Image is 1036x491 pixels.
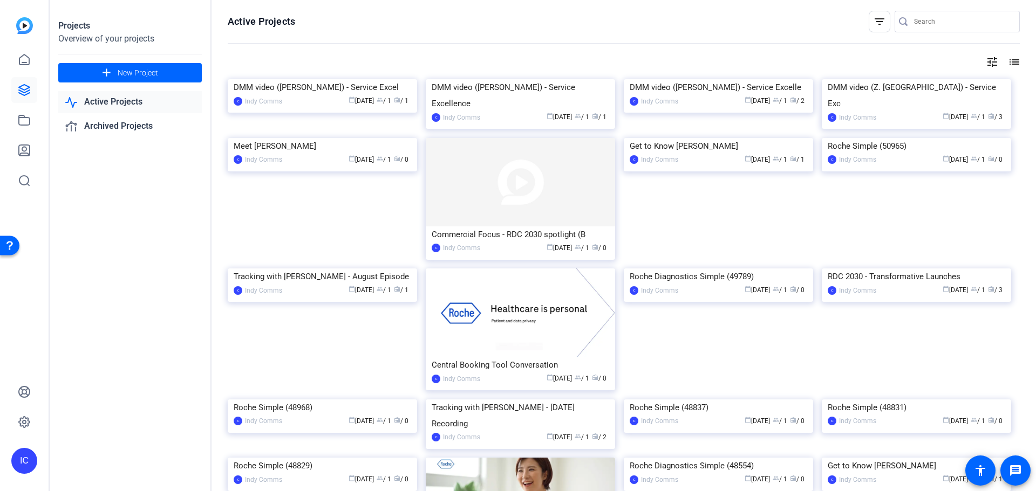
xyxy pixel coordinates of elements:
span: [DATE] [745,417,770,425]
span: group [575,113,581,119]
div: IC [828,475,836,484]
span: / 1 [971,286,985,294]
span: group [971,286,977,292]
div: Tracking with [PERSON_NAME] - August Episode [234,268,411,285]
div: IC [11,448,37,474]
div: IC [234,155,242,164]
span: calendar_today [943,286,949,292]
span: calendar_today [745,96,751,103]
span: [DATE] [745,286,770,294]
span: / 0 [790,417,805,425]
div: Indy Comms [443,432,480,442]
span: [DATE] [745,97,770,105]
span: group [971,113,977,119]
span: / 1 [971,417,985,425]
span: [DATE] [547,113,572,121]
div: Roche Diagnostics Simple (49789) [630,268,807,285]
span: calendar_today [349,155,355,162]
div: Projects [58,19,202,32]
mat-icon: add [100,66,113,80]
span: calendar_today [547,433,553,439]
mat-icon: tune [986,56,999,68]
span: group [377,286,383,292]
span: calendar_today [547,244,553,250]
mat-icon: list [1007,56,1020,68]
span: calendar_today [943,417,949,423]
span: / 1 [592,113,606,121]
div: Tracking with [PERSON_NAME] - [DATE] Recording [432,399,609,432]
div: IC [828,113,836,122]
div: IC [828,417,836,425]
span: / 1 [773,156,787,163]
div: IC [432,433,440,441]
span: group [773,286,779,292]
div: Roche Simple (48829) [234,458,411,474]
span: radio [592,244,598,250]
span: group [773,417,779,423]
span: radio [394,475,400,481]
span: [DATE] [547,244,572,252]
div: IC [630,417,638,425]
div: RDC 2030 - Transformative Launches [828,268,1005,285]
div: Get to Know [PERSON_NAME] [630,138,807,154]
div: IC [234,97,242,106]
span: group [575,433,581,439]
span: / 3 [988,113,1003,121]
div: IC [828,155,836,164]
div: Indy Comms [443,374,480,384]
span: radio [790,417,796,423]
span: / 0 [592,244,606,252]
span: / 0 [790,286,805,294]
div: IC [630,97,638,106]
div: Central Booking Tool Conversation [432,357,609,373]
span: group [575,374,581,381]
span: calendar_today [349,417,355,423]
span: calendar_today [943,113,949,119]
span: [DATE] [745,475,770,483]
span: [DATE] [349,475,374,483]
span: calendar_today [745,417,751,423]
div: IC [828,286,836,295]
span: calendar_today [943,155,949,162]
div: Indy Comms [245,474,282,485]
span: [DATE] [349,156,374,163]
span: [DATE] [547,433,572,441]
div: IC [234,475,242,484]
span: [DATE] [943,156,968,163]
span: / 2 [592,433,606,441]
div: IC [432,113,440,122]
span: radio [988,113,994,119]
h1: Active Projects [228,15,295,28]
div: Roche Simple (50965) [828,138,1005,154]
div: Indy Comms [443,243,480,253]
span: [DATE] [349,286,374,294]
span: [DATE] [943,417,968,425]
span: / 1 [394,97,408,105]
span: / 1 [773,417,787,425]
span: radio [988,417,994,423]
div: IC [630,155,638,164]
span: / 1 [575,244,589,252]
span: radio [394,96,400,103]
div: IC [630,286,638,295]
span: radio [790,475,796,481]
span: calendar_today [349,96,355,103]
div: DMM video ([PERSON_NAME]) - Service Excellence [432,79,609,112]
div: Meet [PERSON_NAME] [234,138,411,154]
span: radio [592,433,598,439]
span: / 1 [377,97,391,105]
span: calendar_today [349,286,355,292]
a: Archived Projects [58,115,202,137]
span: / 1 [377,475,391,483]
span: / 0 [394,475,408,483]
div: Roche Diagnostics Simple (48554) [630,458,807,474]
div: Roche Simple (48837) [630,399,807,416]
span: / 1 [773,97,787,105]
span: group [575,244,581,250]
span: calendar_today [547,374,553,381]
span: calendar_today [547,113,553,119]
span: group [773,96,779,103]
span: / 1 [575,113,589,121]
div: Indy Comms [245,416,282,426]
span: / 0 [592,375,606,382]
